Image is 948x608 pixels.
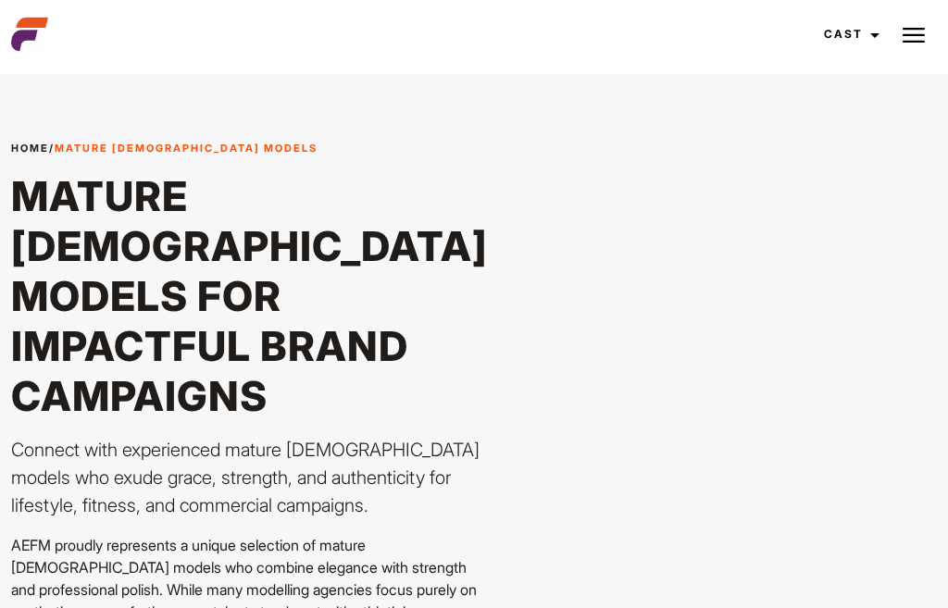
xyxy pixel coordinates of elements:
a: Home [11,142,49,155]
span: / [11,141,318,156]
img: cropped-aefm-brand-fav-22-square.png [11,16,48,53]
strong: Mature [DEMOGRAPHIC_DATA] Models [55,142,318,155]
h1: Mature [DEMOGRAPHIC_DATA] Models for Impactful Brand Campaigns [11,171,488,421]
img: Burger icon [903,24,925,46]
a: Cast [807,9,891,59]
p: Connect with experienced mature [DEMOGRAPHIC_DATA] models who exude grace, strength, and authenti... [11,436,488,519]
